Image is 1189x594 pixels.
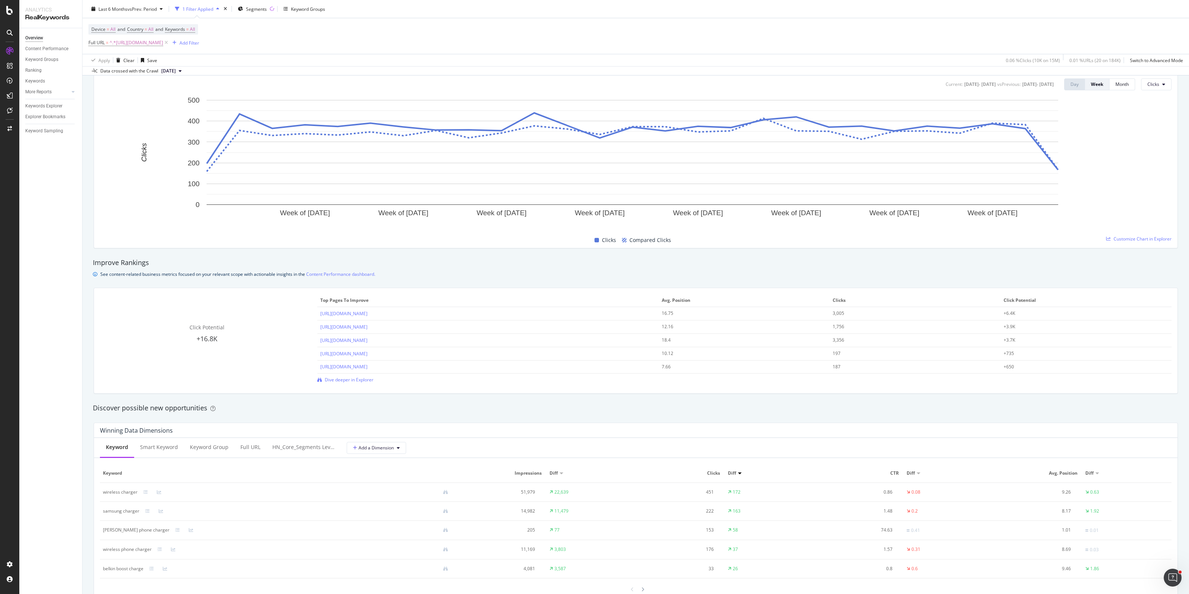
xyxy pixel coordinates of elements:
span: Country [127,26,143,32]
span: All [148,24,153,35]
div: 197 [833,350,981,357]
span: Diff [550,470,558,477]
text: 200 [188,159,200,167]
div: 77 [554,527,560,533]
div: wireless phone charger [103,546,152,553]
span: vs Prev. Period [127,6,157,12]
button: Clear [113,54,135,66]
div: 3,803 [554,546,566,553]
div: [DATE] - [DATE] [964,81,996,87]
text: Week of [DATE] [280,209,330,217]
span: Avg. Position [996,470,1077,477]
div: 205 [460,527,535,533]
text: 100 [188,180,200,188]
text: 300 [188,138,200,146]
a: [URL][DOMAIN_NAME] [320,324,367,330]
span: Clicks [639,470,720,477]
button: Switch to Advanced Mode [1127,54,1183,66]
span: and [155,26,163,32]
span: = [186,26,189,32]
button: Day [1064,78,1085,90]
svg: A chart. [100,96,1164,227]
a: Keywords Explorer [25,102,77,110]
span: Click Potential [189,324,224,331]
a: [URL][DOMAIN_NAME] [320,337,367,343]
div: wireless charger [103,489,137,495]
div: 172 [733,489,741,495]
div: 10.12 [662,350,810,357]
div: +3.9K [1004,323,1152,330]
div: 451 [639,489,714,495]
text: Week of [DATE] [869,209,919,217]
span: ^.*[URL][DOMAIN_NAME] [110,38,163,48]
div: harvey norman phone charger [103,527,169,533]
div: 0.86 [817,489,892,495]
div: 163 [733,508,741,514]
span: Last 6 Months [98,6,127,12]
div: RealKeywords [25,13,76,22]
div: Day [1070,81,1079,87]
div: 7.66 [662,364,810,370]
div: vs Previous : [997,81,1021,87]
div: Switch to Advanced Mode [1130,57,1183,63]
div: 1,756 [833,323,981,330]
text: Week of [DATE] [378,209,428,217]
div: 1.86 [1090,565,1099,572]
div: Discover possible new opportunities [93,403,1179,413]
button: Segments [235,3,270,15]
div: More Reports [25,88,52,96]
div: 12.16 [662,323,810,330]
text: 400 [188,117,200,125]
div: 3,587 [554,565,566,572]
a: [URL][DOMAIN_NAME] [320,351,367,357]
div: 11,479 [554,508,568,514]
a: Content Performance dashboard. [306,270,375,278]
text: Week of [DATE] [673,209,723,217]
button: Save [138,54,157,66]
a: [URL][DOMAIN_NAME] [320,364,367,370]
div: Ranking [25,67,42,74]
div: 51,979 [460,489,535,495]
div: Smart Keyword [140,443,178,451]
div: 222 [639,508,714,514]
text: Week of [DATE] [477,209,527,217]
span: Dive deeper in Explorer [325,377,373,383]
a: Dive deeper in Explorer [317,377,373,383]
a: Customize Chart in Explorer [1106,236,1172,242]
div: Explorer Bookmarks [25,113,65,121]
div: belkin boost charge [103,565,143,572]
div: Data crossed with the Crawl [100,68,158,74]
span: Clicks [833,297,996,304]
span: and [117,26,125,32]
span: Diff [907,470,915,477]
span: Compared Clicks [629,236,671,245]
div: 33 [639,565,714,572]
div: 0.01 % URLs ( 20 on 184K ) [1069,57,1121,63]
div: 4,081 [460,565,535,572]
div: Keywords [25,77,45,85]
span: +16.8K [197,334,217,343]
a: Explorer Bookmarks [25,113,77,121]
div: 0.6 [911,565,918,572]
button: [DATE] [158,67,185,75]
div: times [222,5,229,13]
div: +6.4K [1004,310,1152,317]
div: Keyword Sampling [25,127,63,135]
a: Keyword Groups [25,56,77,64]
div: Clear [123,57,135,63]
div: 0.63 [1090,489,1099,495]
text: 0 [195,201,200,209]
div: 0.03 [1090,546,1099,553]
text: Week of [DATE] [968,209,1017,217]
div: 58 [733,527,738,533]
div: 22,639 [554,489,568,495]
span: Top pages to improve [320,297,654,304]
div: Apply [98,57,110,63]
div: +650 [1004,364,1152,370]
div: 187 [833,364,981,370]
a: Overview [25,34,77,42]
div: 153 [639,527,714,533]
span: Impressions [460,470,541,477]
button: Add Filter [169,38,199,47]
div: +3.7K [1004,337,1152,343]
